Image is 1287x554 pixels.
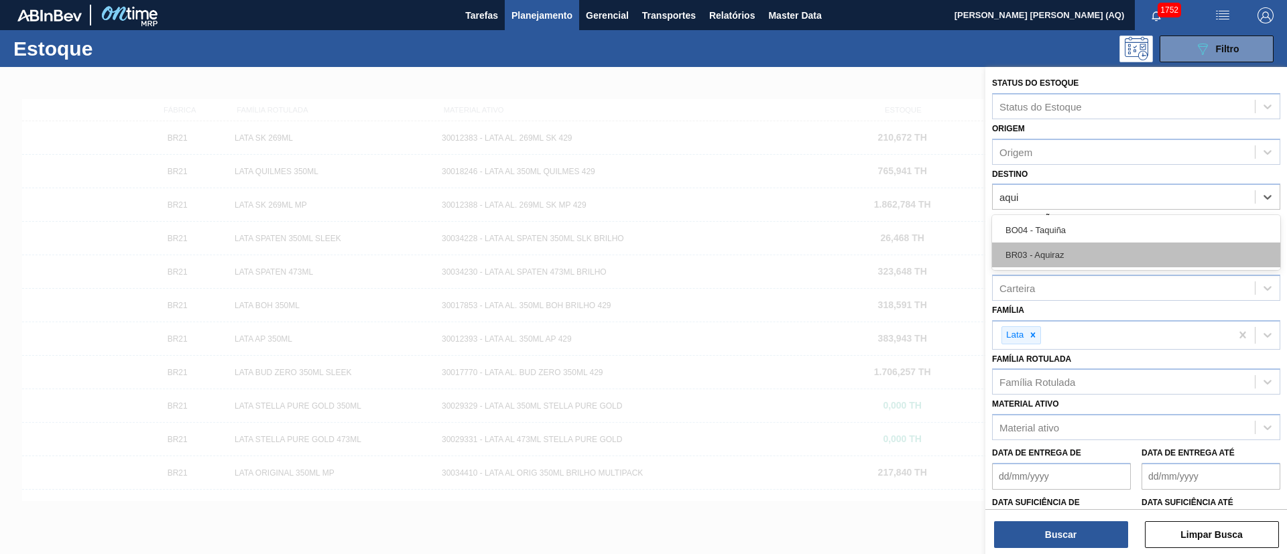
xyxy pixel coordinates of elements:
label: Destino [992,169,1028,179]
img: TNhmsLtSVTkK8tSr43FrP2fwEKptu5GPRR3wAAAABJRU5ErkJggg== [17,9,82,21]
span: Tarefas [465,7,498,23]
div: BO04 - Taquiña [992,218,1280,243]
div: Pogramando: nenhum usuário selecionado [1119,36,1153,62]
span: Gerencial [586,7,629,23]
div: BR03 - Aquiraz [992,243,1280,267]
div: Origem [999,146,1032,157]
label: Data de Entrega de [992,448,1081,458]
span: Filtro [1216,44,1239,54]
label: Data suficiência de [992,498,1080,507]
span: Relatórios [709,7,755,23]
button: Notificações [1135,6,1178,25]
label: Coordenação [992,214,1057,224]
label: Status do Estoque [992,78,1079,88]
h1: Estoque [13,41,214,56]
span: 1752 [1158,3,1181,17]
span: Planejamento [511,7,572,23]
div: Lata [1002,327,1026,344]
img: Logout [1258,7,1274,23]
span: Master Data [768,7,821,23]
div: Família Rotulada [999,376,1075,388]
input: dd/mm/yyyy [1142,463,1280,490]
label: Família [992,305,1024,315]
button: Filtro [1160,36,1274,62]
input: dd/mm/yyyy [992,463,1131,490]
div: Material ativo [999,422,1059,433]
label: Família Rotulada [992,354,1071,364]
label: Data suficiência até [1142,498,1233,507]
label: Material ativo [992,399,1059,409]
span: Transportes [642,7,696,23]
img: userActions [1215,7,1231,23]
div: Carteira [999,282,1035,293]
div: Status do Estoque [999,100,1082,112]
label: Origem [992,124,1025,133]
label: Data de Entrega até [1142,448,1235,458]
